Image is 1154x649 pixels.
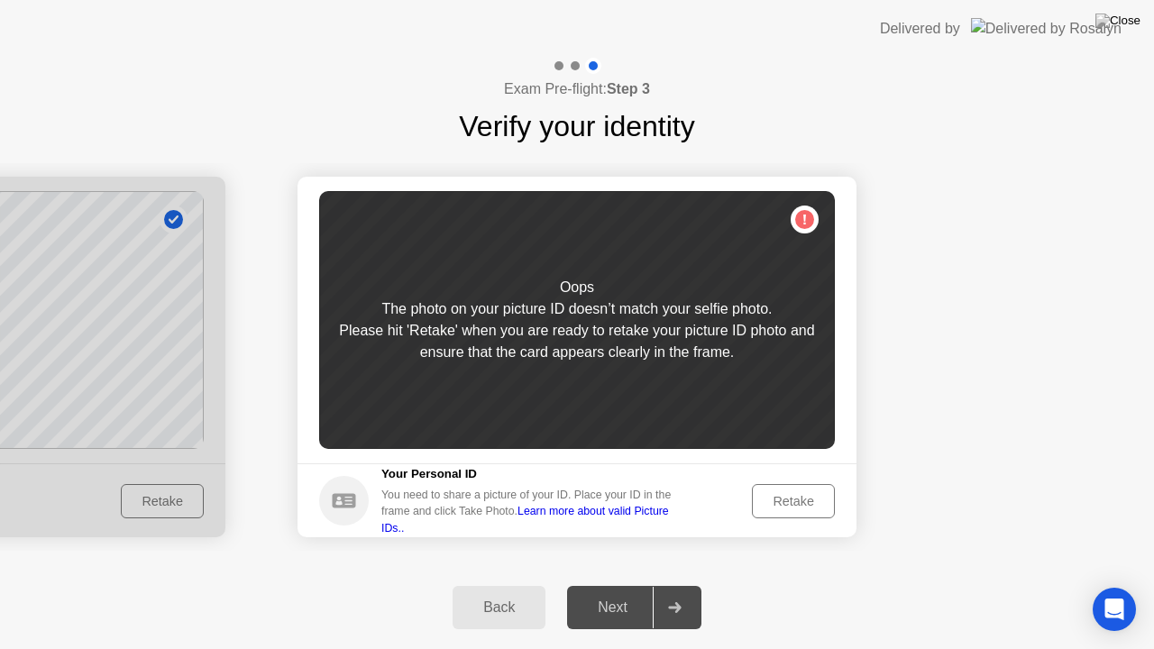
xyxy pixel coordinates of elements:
[572,599,653,616] div: Next
[319,320,835,363] div: Please hit 'Retake' when you are ready to retake your picture ID photo and ensure that the card a...
[1093,588,1136,631] div: Open Intercom Messenger
[752,484,835,518] button: Retake
[381,298,772,320] div: The photo on your picture ID doesn’t match your selfie photo.
[458,599,540,616] div: Back
[381,465,684,483] h5: Your Personal ID
[1095,14,1140,28] img: Close
[453,586,545,629] button: Back
[880,18,960,40] div: Delivered by
[971,18,1122,39] img: Delivered by Rosalyn
[567,586,701,629] button: Next
[459,105,694,148] h1: Verify your identity
[607,81,650,96] b: Step 3
[504,78,650,100] h4: Exam Pre-flight:
[758,494,829,508] div: Retake
[560,277,594,298] div: Oops
[381,505,669,534] a: Learn more about valid Picture IDs..
[381,487,684,536] div: You need to share a picture of your ID. Place your ID in the frame and click Take Photo.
